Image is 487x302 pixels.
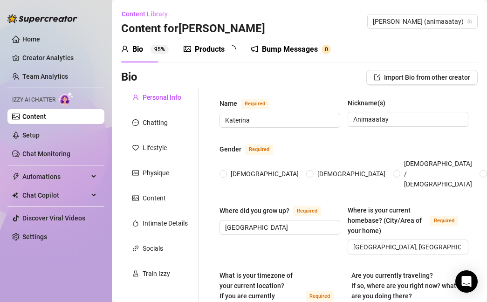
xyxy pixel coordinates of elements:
a: Chat Monitoring [22,150,70,158]
span: Required [293,206,321,216]
span: fire [132,220,139,226]
a: Content [22,113,46,120]
label: Where is your current homebase? (City/Area of your home) [348,205,468,236]
div: Gender [219,144,241,154]
img: logo-BBDzfeDw.svg [7,14,77,23]
span: Izzy AI Chatter [12,96,55,104]
span: notification [251,45,258,53]
div: Lifestyle [143,143,167,153]
div: Content [143,193,166,203]
span: Are you currently traveling? If so, where are you right now? what are you doing there? [351,272,456,300]
span: picture [184,45,191,53]
span: Import Bio from other creator [384,74,470,81]
span: Taylor (animaaatay) [373,14,472,28]
a: Home [22,35,40,43]
label: Name [219,98,279,109]
span: Required [245,144,273,155]
a: Setup [22,131,40,139]
sup: 0 [322,45,331,54]
span: Automations [22,169,89,184]
h3: Bio [121,70,137,85]
div: Chatting [143,117,168,128]
div: Bio [132,44,143,55]
a: Team Analytics [22,73,68,80]
div: Name [219,98,237,109]
img: AI Chatter [59,92,74,105]
span: thunderbolt [12,173,20,180]
label: Where did you grow up? [219,205,331,216]
div: Physique [143,168,169,178]
div: Socials [143,243,163,254]
span: message [132,119,139,126]
div: Train Izzy [143,268,170,279]
div: Bump Messages [262,44,318,55]
span: Content Library [122,10,168,18]
div: Where did you grow up? [219,206,289,216]
span: Required [241,99,269,109]
div: Open Intercom Messenger [455,270,478,293]
span: Required [306,291,334,302]
a: Creator Analytics [22,50,97,65]
span: Chat Copilot [22,188,89,203]
div: Where is your current homebase? (City/Area of your home) [348,205,426,236]
span: [DEMOGRAPHIC_DATA] [227,169,302,179]
span: heart [132,144,139,151]
input: Where did you grow up? [225,222,333,233]
sup: 95% [151,45,169,54]
span: Required [430,216,458,226]
input: Name [225,115,333,125]
label: Nickname(s) [348,98,392,108]
input: Nickname(s) [353,114,461,124]
label: Gender [219,144,283,155]
span: [DEMOGRAPHIC_DATA] / [DEMOGRAPHIC_DATA] [400,158,476,189]
div: Intimate Details [143,218,188,228]
img: Chat Copilot [12,192,18,199]
span: user [132,94,139,101]
span: idcard [132,170,139,176]
span: link [132,245,139,252]
a: Settings [22,233,47,240]
button: Import Bio from other creator [366,70,478,85]
h3: Content for [PERSON_NAME] [121,21,265,36]
span: picture [132,195,139,201]
div: Personal Info [143,92,181,103]
a: Discover Viral Videos [22,214,85,222]
input: Where is your current homebase? (City/Area of your home) [353,242,461,252]
span: [DEMOGRAPHIC_DATA] [314,169,389,179]
button: Content Library [121,7,175,21]
span: loading [228,45,236,53]
span: import [374,74,380,81]
span: team [467,19,473,24]
span: user [121,45,129,53]
div: Nickname(s) [348,98,385,108]
span: experiment [132,270,139,277]
div: Products [195,44,225,55]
